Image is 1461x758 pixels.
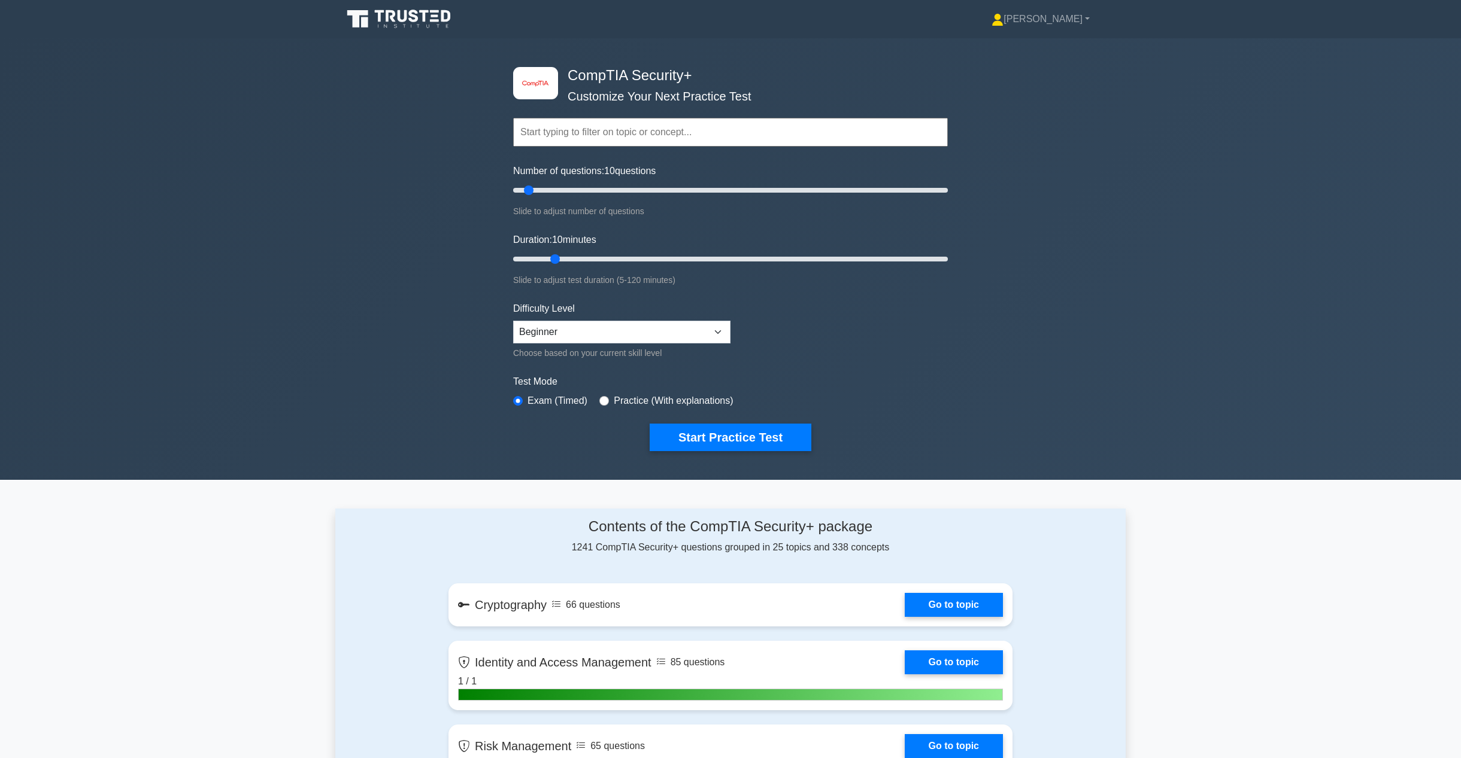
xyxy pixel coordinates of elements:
span: 10 [552,235,563,245]
label: Exam (Timed) [528,394,587,408]
a: Go to topic [905,734,1003,758]
div: Slide to adjust test duration (5-120 minutes) [513,273,948,287]
label: Difficulty Level [513,302,575,316]
label: Practice (With explanations) [614,394,733,408]
button: Start Practice Test [650,424,811,451]
a: [PERSON_NAME] [963,7,1119,31]
div: Choose based on your current skill level [513,346,730,360]
span: 10 [604,166,615,176]
label: Number of questions: questions [513,164,656,178]
input: Start typing to filter on topic or concept... [513,118,948,147]
div: 1241 CompTIA Security+ questions grouped in 25 topics and 338 concepts [448,518,1013,555]
div: Slide to adjust number of questions [513,204,948,218]
a: Go to topic [905,650,1003,674]
label: Duration: minutes [513,233,596,247]
h4: CompTIA Security+ [563,67,889,84]
label: Test Mode [513,375,948,389]
h4: Contents of the CompTIA Security+ package [448,518,1013,535]
a: Go to topic [905,593,1003,617]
